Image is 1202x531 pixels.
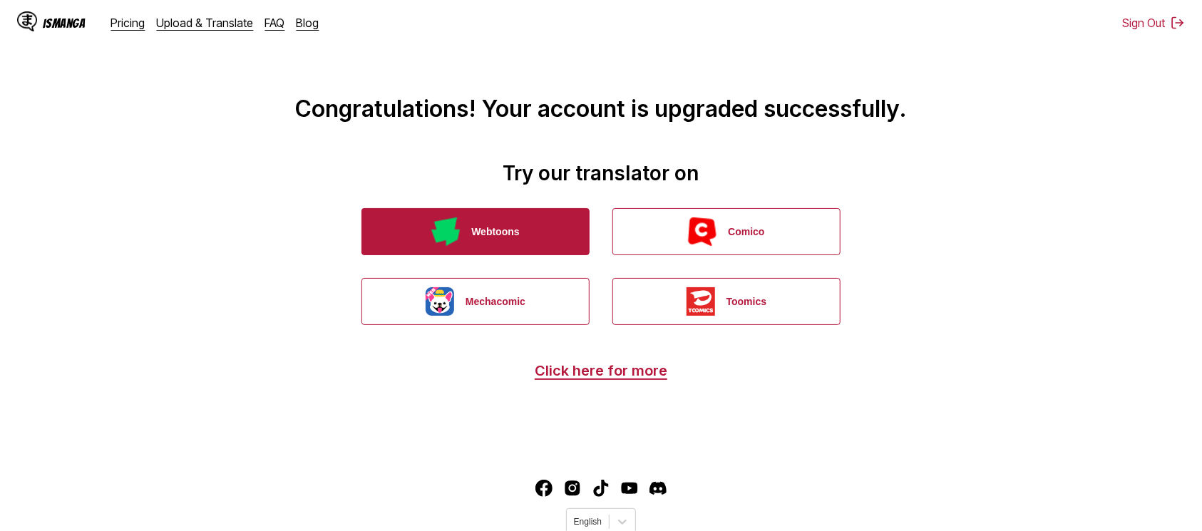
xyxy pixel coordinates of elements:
a: Youtube [621,480,638,497]
img: IsManga TikTok [592,480,610,497]
a: Instagram [564,480,581,497]
img: IsManga Discord [649,480,667,497]
a: Click here for more [535,362,667,379]
a: Upload & Translate [157,16,254,30]
a: Facebook [535,480,553,497]
h2: Try our translator on [11,161,1191,185]
img: Toomics [687,287,715,316]
button: Webtoons [361,208,590,255]
a: Pricing [111,16,145,30]
img: IsManga Instagram [564,480,581,497]
button: Comico [612,208,841,255]
a: Blog [297,16,319,30]
a: TikTok [592,480,610,497]
a: Discord [649,480,667,497]
img: Webtoons [431,217,460,246]
button: Sign Out [1122,16,1185,30]
img: IsManga Facebook [535,480,553,497]
img: IsManga YouTube [621,480,638,497]
a: IsManga LogoIsManga [17,11,111,34]
a: FAQ [265,16,285,30]
button: Mechacomic [361,278,590,325]
img: Sign out [1171,16,1185,30]
input: Select language [574,517,576,527]
div: IsManga [43,16,86,30]
button: Toomics [612,278,841,325]
img: Comico [688,217,716,246]
img: IsManga Logo [17,11,37,31]
h1: Congratulations! Your account is upgraded successfully. [11,15,1191,123]
img: Mechacomic [426,287,454,316]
